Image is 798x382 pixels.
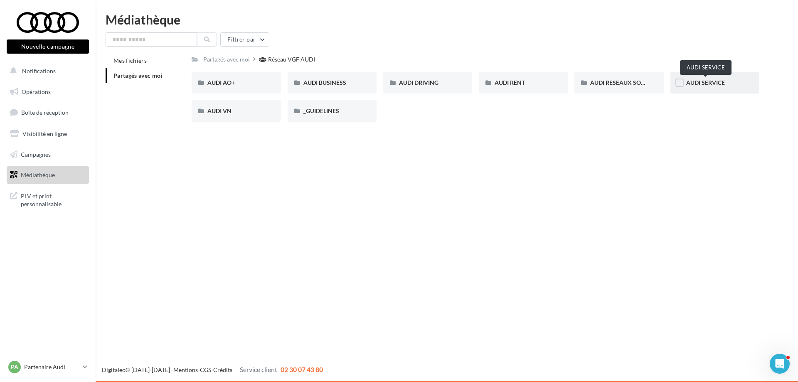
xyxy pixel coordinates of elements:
[5,187,91,212] a: PLV et print personnalisable
[303,79,346,86] span: AUDI BUSINESS
[21,190,86,208] span: PLV et print personnalisable
[207,79,235,86] span: AUDI AO+
[590,79,659,86] span: AUDI RESEAUX SOCIAUX
[220,32,269,47] button: Filtrer par
[113,72,163,79] span: Partagés avec moi
[22,130,67,137] span: Visibilité en ligne
[22,67,56,74] span: Notifications
[203,55,250,64] div: Partagés avec moi
[770,354,790,374] iframe: Intercom live chat
[21,171,55,178] span: Médiathèque
[102,366,323,373] span: © [DATE]-[DATE] - - -
[5,125,91,143] a: Visibilité en ligne
[173,366,198,373] a: Mentions
[686,79,725,86] span: AUDI SERVICE
[5,166,91,184] a: Médiathèque
[240,365,277,373] span: Service client
[5,62,87,80] button: Notifications
[7,359,89,375] a: PA Partenaire Audi
[268,55,315,64] div: Réseau VGF AUDI
[24,363,79,371] p: Partenaire Audi
[5,83,91,101] a: Opérations
[207,107,232,114] span: AUDI VN
[281,365,323,373] span: 02 30 07 43 80
[200,366,211,373] a: CGS
[303,107,339,114] span: _GUIDELINES
[680,60,731,75] div: AUDI SERVICE
[21,109,69,116] span: Boîte de réception
[113,57,147,64] span: Mes fichiers
[213,366,232,373] a: Crédits
[5,104,91,121] a: Boîte de réception
[22,88,51,95] span: Opérations
[5,146,91,163] a: Campagnes
[7,39,89,54] button: Nouvelle campagne
[106,13,788,26] div: Médiathèque
[495,79,525,86] span: AUDI RENT
[399,79,438,86] span: AUDI DRIVING
[102,366,126,373] a: Digitaleo
[21,150,51,158] span: Campagnes
[11,363,18,371] span: PA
